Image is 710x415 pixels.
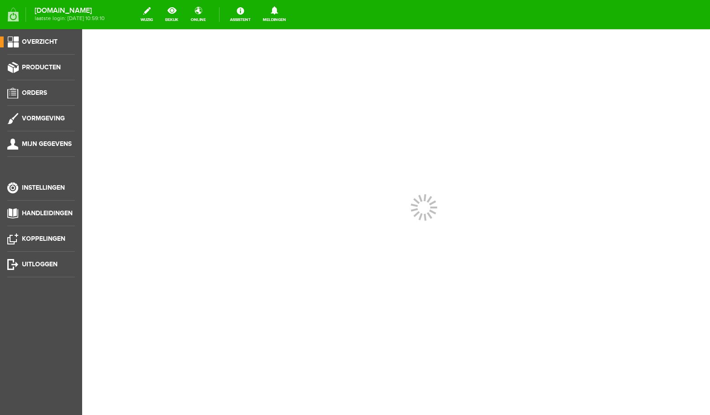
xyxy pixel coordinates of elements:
[224,5,256,25] a: Assistent
[22,38,57,46] span: Overzicht
[22,63,61,71] span: Producten
[22,235,65,243] span: Koppelingen
[35,16,104,21] span: laatste login: [DATE] 10:59:10
[35,8,104,13] strong: [DOMAIN_NAME]
[22,114,65,122] span: Vormgeving
[22,140,72,148] span: Mijn gegevens
[22,260,57,268] span: Uitloggen
[22,209,73,217] span: Handleidingen
[135,5,158,25] a: wijzig
[185,5,211,25] a: online
[160,5,184,25] a: bekijk
[22,184,65,192] span: Instellingen
[257,5,292,25] a: Meldingen
[22,89,47,97] span: Orders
